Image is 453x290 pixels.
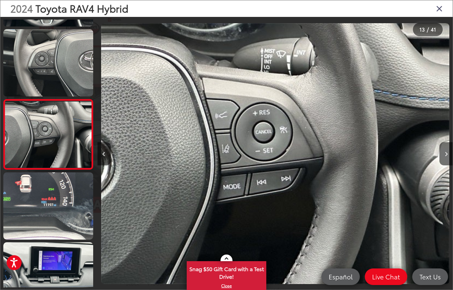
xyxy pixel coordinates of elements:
span: Toyota RAV4 Hybrid [35,1,128,15]
button: Previous image [97,142,111,165]
img: 2024 Toyota RAV4 Hybrid SE [2,29,94,97]
i: Close gallery [436,4,443,13]
span: 2024 [10,1,33,15]
span: Snag $50 Gift Card with a Test Drive! [187,262,266,282]
a: Text Us [412,268,448,285]
a: Español [321,268,360,285]
img: 2024 Toyota RAV4 Hybrid SE [2,172,94,240]
span: Live Chat [369,272,403,281]
div: 2024 Toyota RAV4 Hybrid SE 12 [97,23,453,284]
span: 41 [431,26,436,33]
span: 13 [420,26,425,33]
img: 2024 Toyota RAV4 Hybrid SE [101,23,449,284]
span: Español [325,272,356,281]
span: / [426,27,429,32]
span: Text Us [416,272,444,281]
a: Live Chat [365,268,407,285]
button: Next image [439,142,453,165]
img: 2024 Toyota RAV4 Hybrid SE [4,101,92,168]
